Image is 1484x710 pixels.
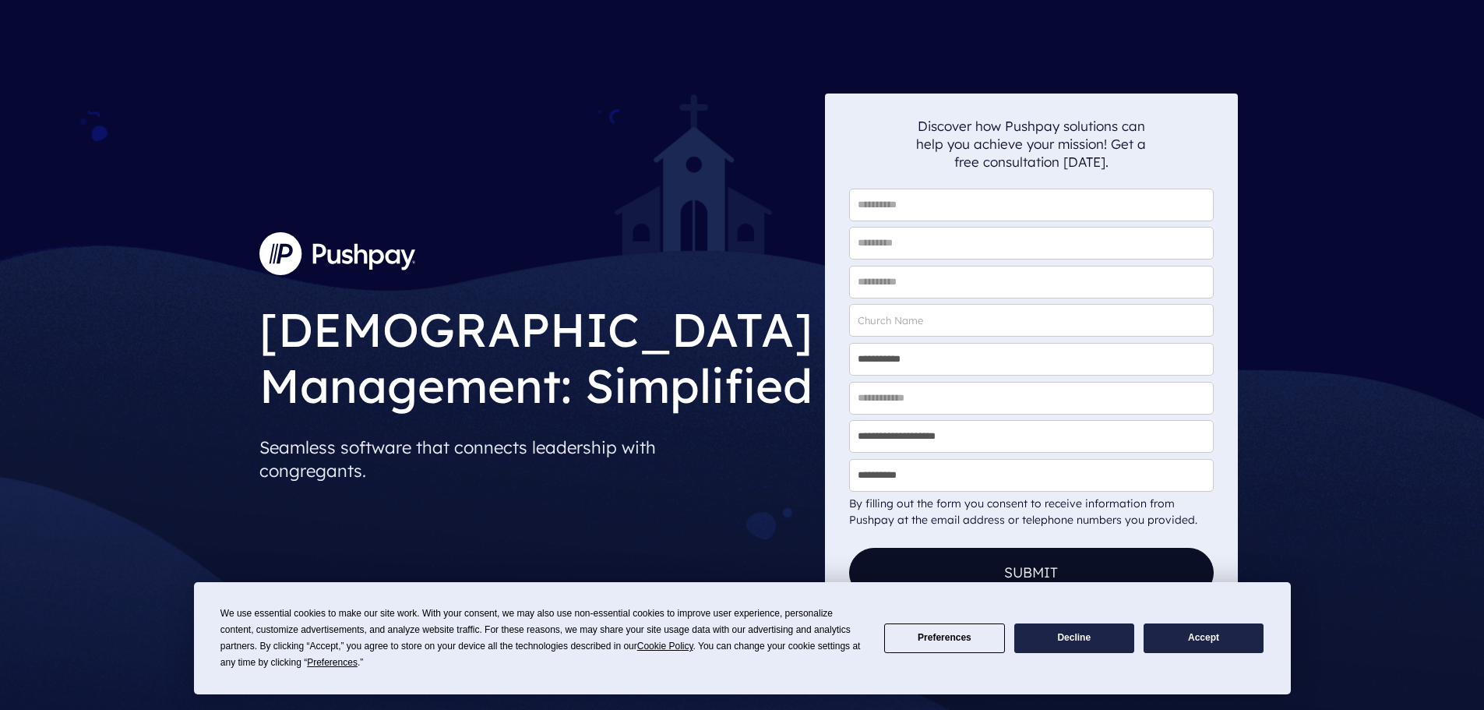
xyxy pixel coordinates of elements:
p: Seamless software that connects leadership with congregants. [259,429,812,489]
span: Cookie Policy [637,641,693,652]
button: Decline [1014,623,1134,654]
input: Church Name [849,304,1214,337]
button: Submit [849,548,1214,598]
h1: [DEMOGRAPHIC_DATA] Management: Simplified [259,289,812,418]
div: We use essential cookies to make our site work. With your consent, we may also use non-essential ... [220,606,865,671]
div: By filling out the form you consent to receive information from Pushpay at the email address or t... [849,496,1214,528]
span: Preferences [307,657,358,668]
div: Cookie Consent Prompt [194,582,1291,694]
button: Preferences [884,623,1004,654]
p: Discover how Pushpay solutions can help you achieve your mission! Get a free consultation [DATE]. [916,117,1147,171]
button: Accept [1144,623,1264,654]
